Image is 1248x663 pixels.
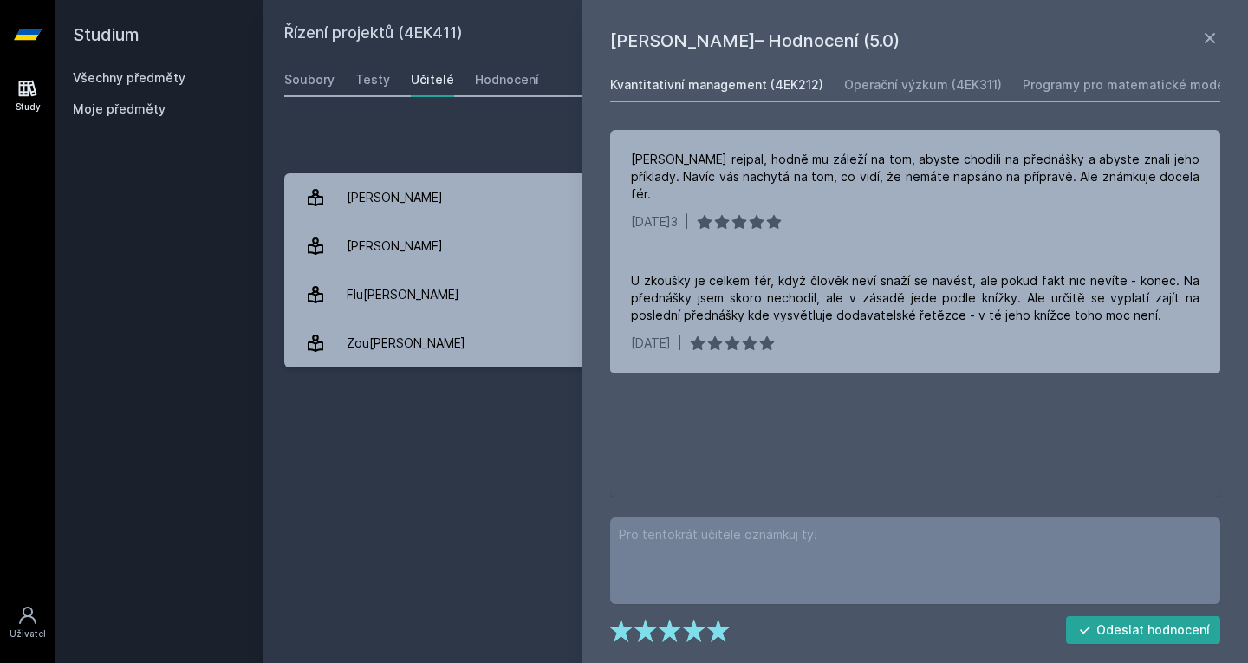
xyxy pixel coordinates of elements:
[347,180,443,215] div: [PERSON_NAME]
[3,596,52,649] a: Uživatel
[347,229,443,263] div: [PERSON_NAME]
[631,151,1199,203] div: [PERSON_NAME] rejpal, hodně mu záleží na tom, abyste chodili na přednášky a abyste znali jeho pří...
[284,319,1227,367] a: Zou[PERSON_NAME] 2 hodnocení 5.0
[284,173,1227,222] a: [PERSON_NAME] 2 hodnocení 5.0
[284,71,335,88] div: Soubory
[347,326,465,361] div: Zou[PERSON_NAME]
[678,335,682,352] div: |
[411,62,454,97] a: Učitelé
[284,222,1227,270] a: [PERSON_NAME] 4 hodnocení 3.3
[631,335,671,352] div: [DATE]
[3,69,52,122] a: Study
[73,101,166,118] span: Moje předměty
[10,627,46,640] div: Uživatel
[475,71,539,88] div: Hodnocení
[284,270,1227,319] a: Flu[PERSON_NAME] 4 hodnocení 3.0
[284,21,1033,49] h2: Řízení projektů (4EK411)
[284,62,335,97] a: Soubory
[73,70,185,85] a: Všechny předměty
[631,272,1199,324] div: U zkoušky je celkem fér, když člověk neví snaží se navést, ale pokud fakt nic nevíte - konec. Na ...
[16,101,41,114] div: Study
[347,277,459,312] div: Flu[PERSON_NAME]
[355,62,390,97] a: Testy
[631,213,678,231] div: [DATE]3
[685,213,689,231] div: |
[475,62,539,97] a: Hodnocení
[355,71,390,88] div: Testy
[411,71,454,88] div: Učitelé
